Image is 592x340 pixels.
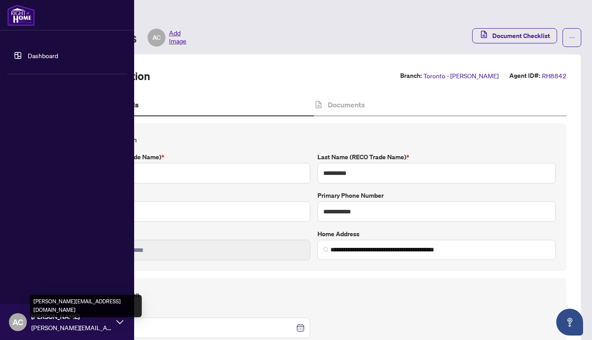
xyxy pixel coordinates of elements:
[152,33,161,42] span: AC
[317,152,556,162] label: Last Name (RECO Trade Name)
[472,28,557,43] button: Document Checklist
[492,29,550,43] span: Document Checklist
[556,309,583,336] button: Open asap
[317,191,556,200] label: Primary Phone Number
[72,152,310,162] label: First Name (RECO Trade Name)
[569,34,575,41] span: ellipsis
[7,4,35,26] img: logo
[30,295,142,317] div: [PERSON_NAME][EMAIL_ADDRESS][DOMAIN_NAME]
[28,51,58,59] a: Dashboard
[400,71,422,81] label: Branch:
[31,323,112,332] span: [PERSON_NAME][EMAIL_ADDRESS][DOMAIN_NAME]
[328,99,365,110] h4: Documents
[13,316,23,328] span: AC
[72,134,556,145] h4: Contact Information
[72,191,310,200] label: Legal Name
[317,229,556,239] label: Home Address
[509,71,540,81] label: Agent ID#:
[72,289,556,300] h4: Personal Information
[323,247,329,252] img: search_icon
[542,71,567,81] span: RH8842
[72,229,310,239] label: E-mail Address
[72,307,310,317] label: Date of Birth
[423,71,499,81] span: Toronto - [PERSON_NAME]
[169,29,186,47] span: Add Image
